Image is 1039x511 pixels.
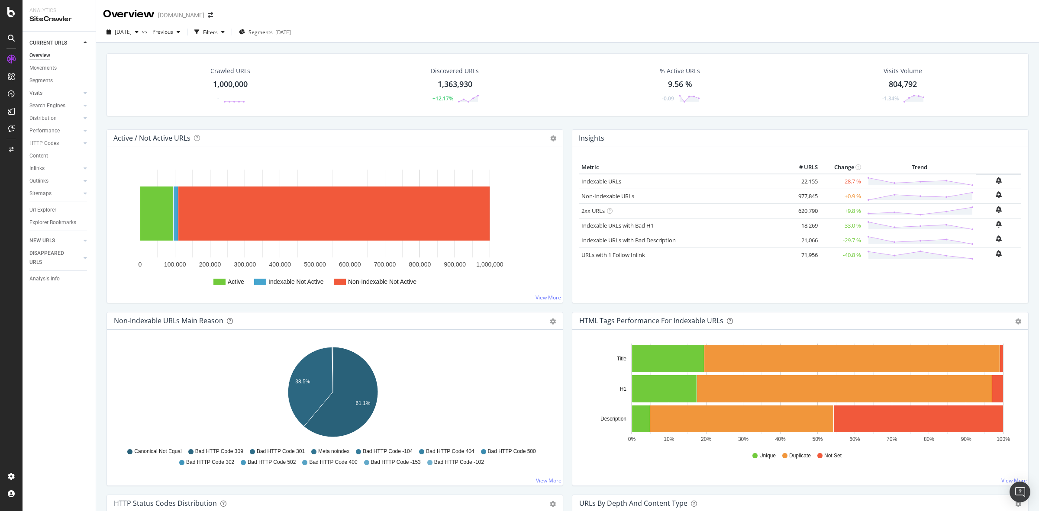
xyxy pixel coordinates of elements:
[371,459,421,466] span: Bad HTTP Code -153
[785,189,820,203] td: 977,845
[820,218,863,233] td: -33.0 %
[785,218,820,233] td: 18,269
[738,436,749,442] text: 30%
[759,452,776,460] span: Unique
[275,29,291,36] div: [DATE]
[158,11,204,19] div: [DOMAIN_NAME]
[785,203,820,218] td: 620,790
[248,459,296,466] span: Bad HTTP Code 502
[488,448,536,455] span: Bad HTTP Code 500
[581,236,676,244] a: Indexable URLs with Bad Description
[29,274,60,283] div: Analysis Info
[304,261,326,268] text: 500,000
[432,95,453,102] div: +12.17%
[191,25,228,39] button: Filters
[29,51,90,60] a: Overview
[164,261,186,268] text: 100,000
[849,436,860,442] text: 60%
[863,161,976,174] th: Trend
[248,29,273,36] span: Segments
[550,135,556,141] i: Options
[997,436,1010,442] text: 100%
[318,448,349,455] span: Meta noindex
[217,95,219,102] div: -
[579,161,785,174] th: Metric
[29,64,57,73] div: Movements
[536,294,561,301] a: View More
[961,436,971,442] text: 90%
[29,236,81,245] a: NEW URLS
[820,161,863,174] th: Change
[114,161,552,296] svg: A chart.
[213,79,248,90] div: 1,000,000
[29,89,81,98] a: Visits
[996,206,1002,213] div: bell-plus
[29,114,81,123] a: Distribution
[812,436,823,442] text: 50%
[114,344,552,444] svg: A chart.
[29,139,81,148] a: HTTP Codes
[536,477,561,484] a: View More
[579,344,1017,444] svg: A chart.
[664,436,674,442] text: 10%
[195,448,243,455] span: Bad HTTP Code 309
[785,233,820,247] td: 21,066
[234,261,256,268] text: 300,000
[149,25,184,39] button: Previous
[29,76,90,85] a: Segments
[29,164,81,173] a: Inlinks
[924,436,934,442] text: 80%
[887,436,897,442] text: 70%
[581,192,634,200] a: Non-Indexable URLs
[996,250,1002,257] div: bell-plus
[29,189,52,198] div: Sitemaps
[550,501,556,507] div: gear
[444,261,466,268] text: 900,000
[139,261,142,268] text: 0
[820,189,863,203] td: +0.9 %
[29,177,81,186] a: Outlinks
[29,51,50,60] div: Overview
[114,316,223,325] div: Non-Indexable URLs Main Reason
[29,14,89,24] div: SiteCrawler
[579,499,687,508] div: URLs by Depth and Content Type
[476,261,503,268] text: 1,000,000
[579,316,723,325] div: HTML Tags Performance for Indexable URLs
[1015,501,1021,507] div: gear
[210,67,250,75] div: Crawled URLs
[996,235,1002,242] div: bell-plus
[29,39,67,48] div: CURRENT URLS
[149,28,173,35] span: Previous
[29,249,81,267] a: DISAPPEARED URLS
[579,132,604,144] h4: Insights
[820,174,863,189] td: -28.7 %
[374,261,396,268] text: 700,000
[820,203,863,218] td: +9.8 %
[617,356,627,362] text: Title
[29,274,90,283] a: Analysis Info
[113,132,190,144] h4: Active / Not Active URLs
[785,161,820,174] th: # URLS
[996,177,1002,184] div: bell-plus
[236,25,294,39] button: Segments[DATE]
[29,139,59,148] div: HTTP Codes
[142,28,149,35] span: vs
[820,233,863,247] td: -29.7 %
[820,247,863,262] td: -40.8 %
[29,76,53,85] div: Segments
[186,459,234,466] span: Bad HTTP Code 302
[363,448,413,455] span: Bad HTTP Code -104
[29,249,73,267] div: DISAPPEARED URLS
[29,89,42,98] div: Visits
[199,261,221,268] text: 200,000
[1010,482,1030,502] div: Open Intercom Messenger
[431,67,479,75] div: Discovered URLs
[29,164,45,173] div: Inlinks
[426,448,474,455] span: Bad HTTP Code 404
[114,499,217,508] div: HTTP Status Codes Distribution
[409,261,431,268] text: 800,000
[29,218,90,227] a: Explorer Bookmarks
